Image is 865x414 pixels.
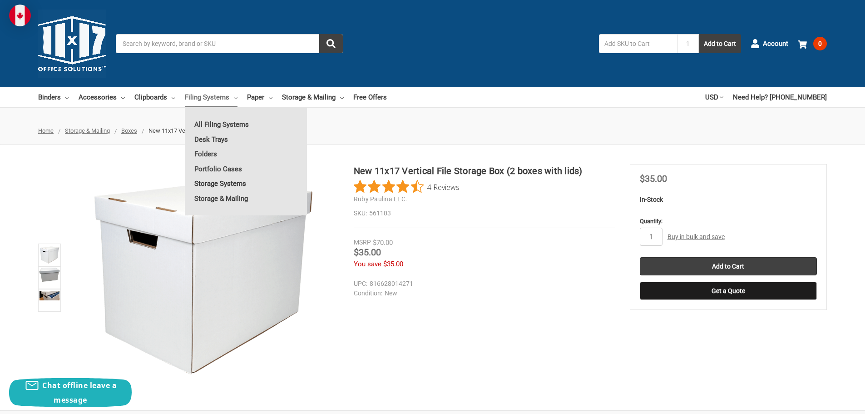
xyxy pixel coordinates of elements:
[354,289,611,298] dd: New
[383,260,403,268] span: $35.00
[763,39,788,49] span: Account
[373,239,393,247] span: $70.00
[40,291,59,300] img: New 11x17 Vertical File Storage Box (561103)
[40,245,59,265] img: New 11x17 Vertical File Storage Box (2 boxes with lids)
[354,209,367,218] dt: SKU:
[640,257,817,275] input: Add to Cart
[354,260,381,268] span: You save
[813,37,827,50] span: 0
[427,180,460,194] span: 4 Reviews
[38,127,54,134] a: Home
[121,127,137,134] a: Boxes
[38,10,106,78] img: 11x17.com
[751,32,788,55] a: Account
[79,87,125,107] a: Accessories
[353,87,387,107] a: Free Offers
[9,378,132,407] button: Chat offline leave a message
[798,32,827,55] a: 0
[733,87,827,107] a: Need Help? [PHONE_NUMBER]
[282,87,344,107] a: Storage & Mailing
[148,127,289,134] span: New 11x17 Vertical File Storage Box (2 boxes with lids)
[354,180,460,194] button: Rated 4.5 out of 5 stars from 4 reviews. Jump to reviews.
[9,5,31,26] img: duty and tax information for Canada
[185,147,307,161] a: Folders
[640,195,817,205] p: In-Stock
[185,191,307,206] a: Storage & Mailing
[354,195,407,203] a: Ruby Paulina LLC.
[354,279,367,289] dt: UPC:
[705,87,723,107] a: USD
[354,164,615,178] h1: New 11x17 Vertical File Storage Box (2 boxes with lids)
[354,209,615,218] dd: 561103
[354,247,381,258] span: $35.00
[40,268,59,282] img: New 11x17 Vertical File Storage Box (2 boxes with lids)
[185,132,307,147] a: Desk Trays
[65,127,110,134] a: Storage & Mailing
[354,289,382,298] dt: Condition:
[185,87,237,107] a: Filing Systems
[699,34,741,53] button: Add to Cart
[640,173,667,184] span: $35.00
[185,117,307,132] a: All Filing Systems
[354,238,371,247] div: MSRP
[134,87,175,107] a: Clipboards
[185,176,307,191] a: Storage Systems
[667,233,725,240] a: Buy in bulk and save
[599,34,677,53] input: Add SKU to Cart
[354,279,611,289] dd: 816628014271
[90,164,317,391] img: New 11x17 Vertical File Storage Box (2 boxes with lids)
[42,380,117,405] span: Chat offline leave a message
[185,162,307,176] a: Portfolio Cases
[38,87,69,107] a: Binders
[247,87,272,107] a: Paper
[116,34,343,53] input: Search by keyword, brand or SKU
[640,282,817,300] button: Get a Quote
[640,217,817,226] label: Quantity:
